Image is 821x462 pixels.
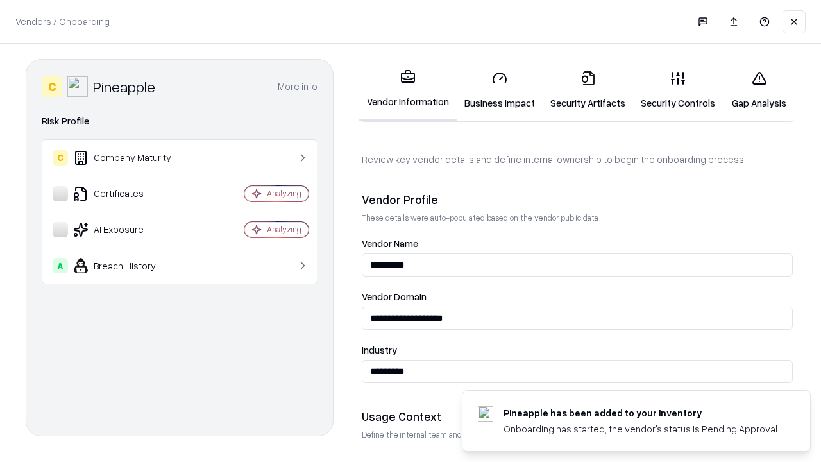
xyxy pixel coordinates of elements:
div: A [53,258,68,273]
a: Security Artifacts [543,60,633,120]
div: Company Maturity [53,150,206,166]
label: Vendor Name [362,239,793,248]
button: More info [278,75,317,98]
label: Industry [362,345,793,355]
div: Onboarding has started, the vendor's status is Pending Approval. [504,422,779,436]
div: C [42,76,62,97]
div: Pineapple [93,76,155,97]
a: Security Controls [633,60,723,120]
div: Vendor Profile [362,192,793,207]
div: AI Exposure [53,222,206,237]
img: Pineapple [67,76,88,97]
label: Vendor Domain [362,292,793,302]
div: Analyzing [267,224,301,235]
div: Certificates [53,186,206,201]
div: C [53,150,68,166]
div: Breach History [53,258,206,273]
a: Business Impact [457,60,543,120]
div: Analyzing [267,188,301,199]
a: Gap Analysis [723,60,795,120]
a: Vendor Information [359,59,457,121]
p: Vendors / Onboarding [15,15,110,28]
p: Review key vendor details and define internal ownership to begin the onboarding process. [362,153,793,166]
div: Pineapple has been added to your inventory [504,406,779,420]
img: pineappleenergy.com [478,406,493,422]
p: These details were auto-populated based on the vendor public data [362,212,793,223]
p: Define the internal team and reason for using this vendor. This helps assess business relevance a... [362,429,793,440]
div: Risk Profile [42,114,317,129]
div: Usage Context [362,409,793,424]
